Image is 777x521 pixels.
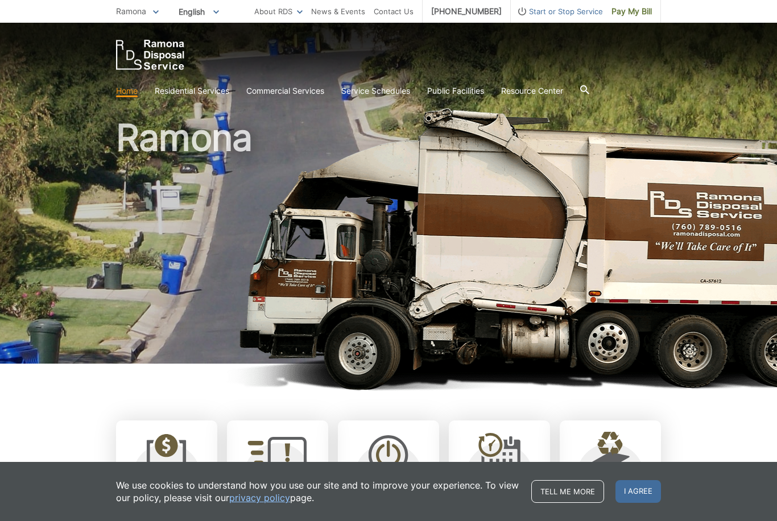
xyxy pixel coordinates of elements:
[254,5,303,18] a: About RDS
[611,5,652,18] span: Pay My Bill
[116,40,184,70] a: EDCD logo. Return to the homepage.
[311,5,365,18] a: News & Events
[246,85,324,97] a: Commercial Services
[427,85,484,97] a: Public Facilities
[531,480,604,503] a: Tell me more
[229,491,290,504] a: privacy policy
[116,479,520,504] p: We use cookies to understand how you use our site and to improve your experience. To view our pol...
[615,480,661,503] span: I agree
[155,85,229,97] a: Residential Services
[374,5,414,18] a: Contact Us
[116,6,146,16] span: Ramona
[501,85,563,97] a: Resource Center
[170,2,228,21] span: English
[341,85,410,97] a: Service Schedules
[116,119,661,369] h1: Ramona
[116,85,138,97] a: Home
